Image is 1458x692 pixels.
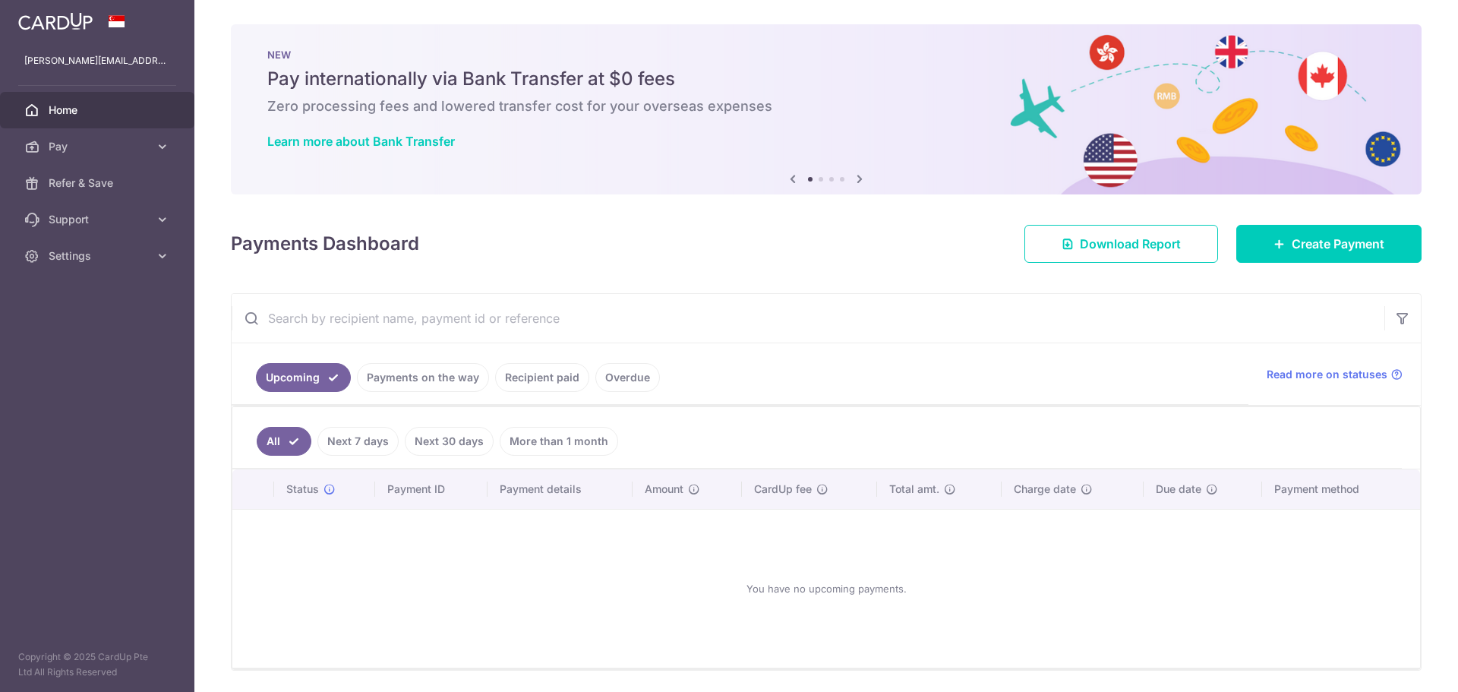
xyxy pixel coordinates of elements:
div: You have no upcoming payments. [251,522,1402,656]
a: Recipient paid [495,363,589,392]
th: Payment method [1262,469,1420,509]
span: Charge date [1014,482,1076,497]
a: Overdue [595,363,660,392]
span: Home [49,103,149,118]
a: Download Report [1024,225,1218,263]
a: Learn more about Bank Transfer [267,134,455,149]
img: CardUp [18,12,93,30]
p: NEW [267,49,1385,61]
span: Support [49,212,149,227]
a: All [257,427,311,456]
th: Payment details [488,469,633,509]
a: Next 7 days [317,427,399,456]
span: Amount [645,482,683,497]
img: Bank transfer banner [231,24,1422,194]
a: Create Payment [1236,225,1422,263]
span: Status [286,482,319,497]
a: Read more on statuses [1267,367,1403,382]
input: Search by recipient name, payment id or reference [232,294,1384,343]
a: Next 30 days [405,427,494,456]
h6: Zero processing fees and lowered transfer cost for your overseas expenses [267,97,1385,115]
span: Due date [1156,482,1201,497]
p: [PERSON_NAME][EMAIL_ADDRESS][PERSON_NAME][DOMAIN_NAME] [24,53,170,68]
span: Total amt. [889,482,939,497]
th: Payment ID [375,469,488,509]
span: Refer & Save [49,175,149,191]
span: Pay [49,139,149,154]
h5: Pay internationally via Bank Transfer at $0 fees [267,67,1385,91]
span: Download Report [1080,235,1181,253]
a: Payments on the way [357,363,489,392]
a: More than 1 month [500,427,618,456]
span: Settings [49,248,149,264]
h4: Payments Dashboard [231,230,419,258]
a: Upcoming [256,363,351,392]
span: CardUp fee [754,482,812,497]
span: Read more on statuses [1267,367,1387,382]
span: Create Payment [1292,235,1384,253]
